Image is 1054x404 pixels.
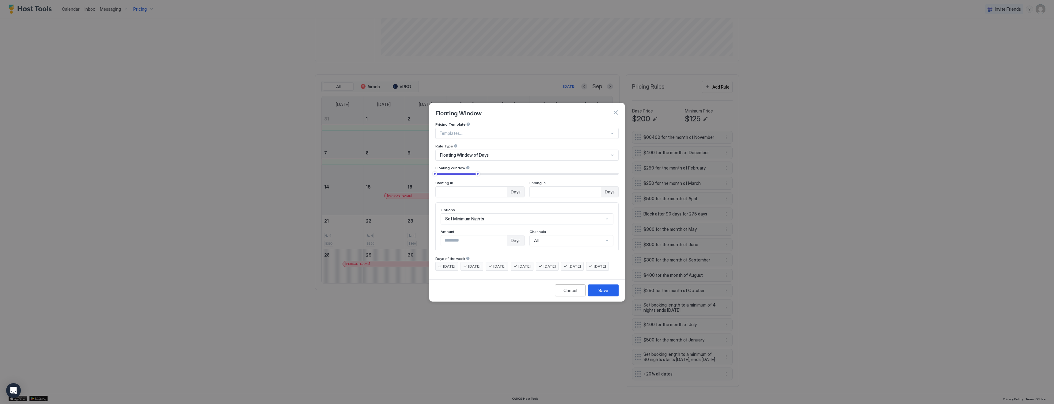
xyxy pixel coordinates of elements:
[518,264,531,269] span: [DATE]
[440,152,489,158] span: Floating Window of Days
[445,216,484,222] span: Set Minimum Nights
[544,264,556,269] span: [DATE]
[443,264,455,269] span: [DATE]
[435,144,453,148] span: Rule Type
[511,238,521,243] span: Days
[435,181,453,185] span: Starting in
[441,229,454,234] span: Amount
[529,229,546,234] span: Channels
[511,189,521,195] span: Days
[435,256,465,261] span: Days of the week
[493,264,506,269] span: [DATE]
[569,264,581,269] span: [DATE]
[435,122,465,127] span: Pricing Template
[598,287,608,294] div: Save
[441,235,507,246] input: Input Field
[468,264,480,269] span: [DATE]
[534,238,539,243] span: All
[555,284,586,296] button: Cancel
[435,108,482,117] span: Floating Window
[529,181,546,185] span: Ending in
[588,284,619,296] button: Save
[530,187,601,197] input: Input Field
[441,208,455,212] span: Options
[563,287,577,294] div: Cancel
[594,264,606,269] span: [DATE]
[605,189,615,195] span: Days
[6,383,21,398] div: Open Intercom Messenger
[435,166,465,170] span: Floating Window
[436,187,507,197] input: Input Field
